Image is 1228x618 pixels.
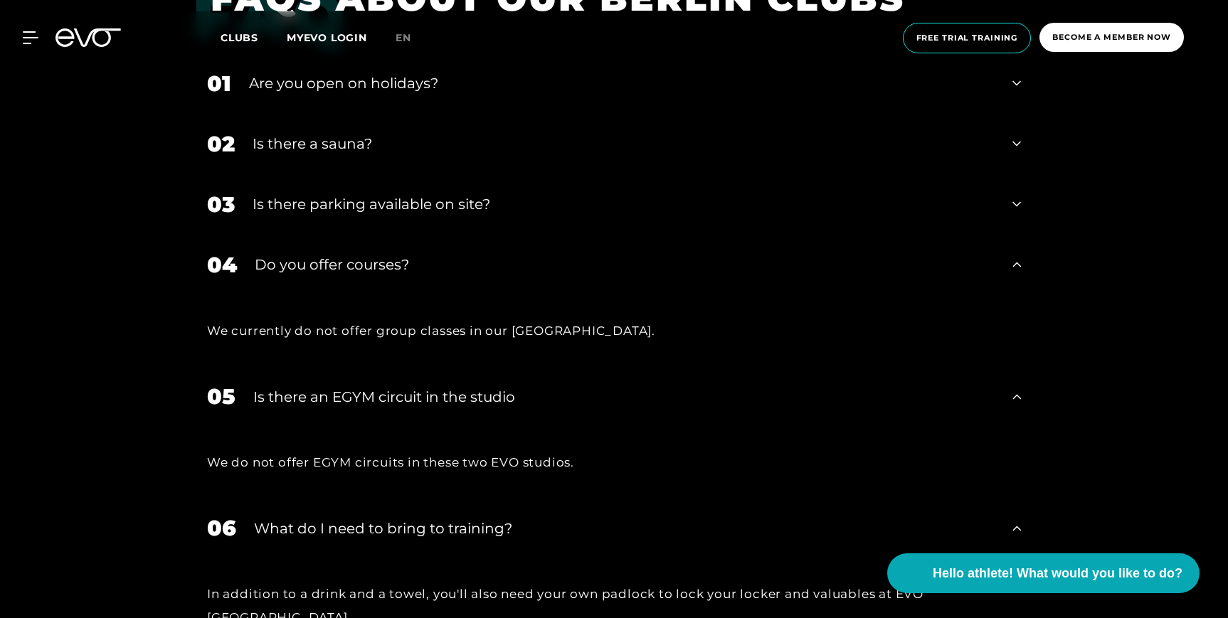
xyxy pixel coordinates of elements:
a: en [396,30,428,46]
button: Hello athlete! What would you like to do? [887,553,1200,593]
font: 03 [207,191,235,218]
a: Become a member now [1035,23,1188,53]
font: Hello athlete! What would you like to do? [933,566,1182,580]
font: 06 [207,515,236,541]
font: Is there a sauna? [253,135,372,152]
font: Become a member now [1052,32,1171,42]
font: 01 [207,70,231,97]
font: We do not offer EGYM circuits in these two EVO studios. [207,455,574,469]
font: 02 [207,131,235,157]
a: MYEVO LOGIN [287,31,367,44]
font: Free trial training [916,33,1018,43]
font: Are you open on holidays? [249,75,438,92]
a: Clubs [221,31,287,44]
font: We currently do not offer group classes in our [GEOGRAPHIC_DATA]. [207,324,655,338]
font: 04 [207,252,237,278]
font: Clubs [221,31,258,44]
font: Do you offer courses? [255,256,409,273]
font: Is there parking available on site? [253,196,490,213]
font: en [396,31,411,44]
font: Is there an EGYM circuit in the studio [253,388,515,405]
a: Free trial training [899,23,1036,53]
font: What do I need to bring to training? [254,520,512,537]
font: 05 [207,383,235,410]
